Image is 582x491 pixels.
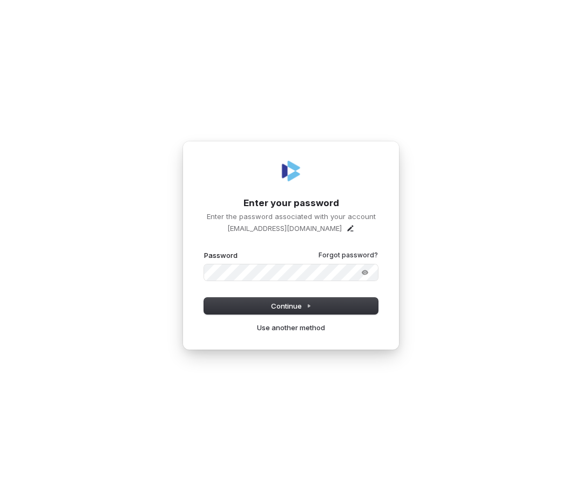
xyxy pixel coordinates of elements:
[319,251,378,260] a: Forgot password?
[346,224,355,233] button: Edit
[271,301,312,311] span: Continue
[204,197,378,210] h1: Enter your password
[278,158,304,184] img: Coverbase
[204,250,238,260] label: Password
[204,298,378,314] button: Continue
[227,223,342,233] p: [EMAIL_ADDRESS][DOMAIN_NAME]
[204,212,378,221] p: Enter the password associated with your account
[257,323,325,332] a: Use another method
[354,266,376,279] button: Show password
